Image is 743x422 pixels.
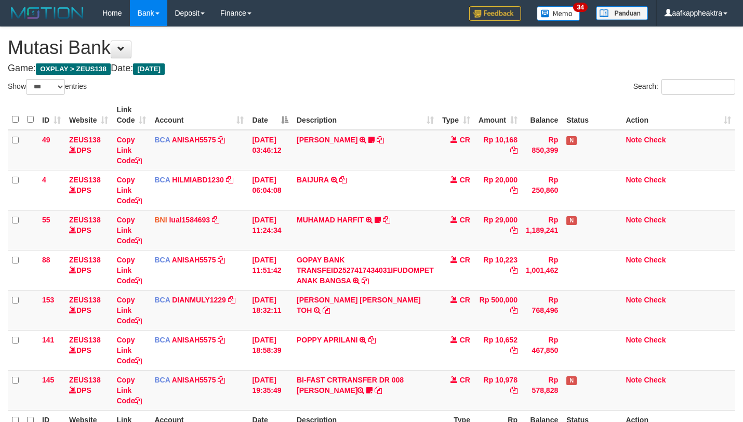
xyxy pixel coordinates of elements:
th: Balance [522,100,562,130]
img: Feedback.jpg [469,6,521,21]
a: ANISAH5575 [172,336,216,344]
th: Type: activate to sort column ascending [438,100,474,130]
td: BI-FAST CRTRANSFER DR 008 [PERSON_NAME] [293,370,438,410]
span: OXPLAY > ZEUS138 [36,63,111,75]
th: Status [562,100,621,130]
td: Rp 10,168 [474,130,522,170]
td: DPS [65,250,112,290]
a: ANISAH5575 [172,256,216,264]
a: Check [644,216,666,224]
a: Note [626,256,642,264]
a: ANISAH5575 [172,136,216,144]
span: CR [460,216,470,224]
td: Rp 467,850 [522,330,562,370]
img: panduan.png [596,6,648,20]
a: Note [626,176,642,184]
input: Search: [661,79,735,95]
h4: Game: Date: [8,63,735,74]
a: Copy Rp 29,000 to clipboard [510,226,518,234]
th: Action: activate to sort column ascending [621,100,735,130]
a: ZEUS138 [69,176,101,184]
span: 34 [573,3,587,12]
td: [DATE] 18:32:11 [248,290,293,330]
a: Copy ANISAH5575 to clipboard [218,376,225,384]
a: Copy DIANMULY1229 to clipboard [228,296,235,304]
a: ZEUS138 [69,376,101,384]
span: 153 [42,296,54,304]
a: Copy Link Code [116,376,142,405]
a: Copy lual1584693 to clipboard [212,216,219,224]
span: 4 [42,176,46,184]
img: MOTION_logo.png [8,5,87,21]
td: DPS [65,210,112,250]
td: Rp 850,399 [522,130,562,170]
a: Copy POPPY APRILANI to clipboard [368,336,376,344]
a: ZEUS138 [69,256,101,264]
a: Check [644,176,666,184]
a: [PERSON_NAME] [PERSON_NAME] TOH [297,296,421,314]
span: [DATE] [133,63,165,75]
span: BCA [154,256,170,264]
img: Button%20Memo.svg [537,6,580,21]
span: CR [460,176,470,184]
th: Amount: activate to sort column ascending [474,100,522,130]
a: ZEUS138 [69,216,101,224]
a: Copy MUHAMAD HARFIT to clipboard [383,216,390,224]
span: BNI [154,216,167,224]
h1: Mutasi Bank [8,37,735,58]
label: Search: [633,79,735,95]
a: lual1584693 [169,216,210,224]
td: Rp 578,828 [522,370,562,410]
a: Copy GOPAY BANK TRANSFEID2527417434031IFUDOMPET ANAK BANGSA to clipboard [362,276,369,285]
td: [DATE] 19:35:49 [248,370,293,410]
span: CR [460,256,470,264]
a: [PERSON_NAME] [297,136,357,144]
a: Copy Link Code [116,216,142,245]
a: Copy CARINA OCTAVIA TOH to clipboard [323,306,330,314]
a: Copy BI-FAST CRTRANSFER DR 008 ARJUNA to clipboard [375,386,382,394]
td: [DATE] 18:58:39 [248,330,293,370]
td: DPS [65,170,112,210]
span: Has Note [566,376,577,385]
a: Copy Rp 10,652 to clipboard [510,346,518,354]
a: Copy HILMIABD1230 to clipboard [226,176,233,184]
span: 145 [42,376,54,384]
a: Note [626,296,642,304]
td: Rp 20,000 [474,170,522,210]
td: Rp 500,000 [474,290,522,330]
td: [DATE] 06:04:08 [248,170,293,210]
span: BCA [154,376,170,384]
a: Copy Link Code [116,296,142,325]
a: Copy ANISAH5575 to clipboard [218,256,225,264]
a: Note [626,376,642,384]
a: Copy Link Code [116,136,142,165]
a: HILMIABD1230 [172,176,224,184]
a: Copy Link Code [116,256,142,285]
span: BCA [154,296,170,304]
span: CR [460,296,470,304]
td: DPS [65,370,112,410]
th: Date: activate to sort column descending [248,100,293,130]
td: Rp 10,223 [474,250,522,290]
td: Rp 768,496 [522,290,562,330]
a: Copy Link Code [116,176,142,205]
th: Website: activate to sort column ascending [65,100,112,130]
td: Rp 1,001,462 [522,250,562,290]
a: ZEUS138 [69,136,101,144]
span: Has Note [566,136,577,145]
a: Check [644,256,666,264]
th: Description: activate to sort column ascending [293,100,438,130]
a: Check [644,296,666,304]
a: Check [644,136,666,144]
a: GOPAY BANK TRANSFEID2527417434031IFUDOMPET ANAK BANGSA [297,256,434,285]
a: Copy BAIJURA to clipboard [339,176,347,184]
span: Has Note [566,216,577,225]
td: Rp 250,860 [522,170,562,210]
a: Copy INA PAUJANAH to clipboard [377,136,384,144]
td: Rp 10,652 [474,330,522,370]
th: ID: activate to sort column ascending [38,100,65,130]
a: Copy ANISAH5575 to clipboard [218,136,225,144]
th: Link Code: activate to sort column ascending [112,100,150,130]
a: Copy Rp 10,168 to clipboard [510,146,518,154]
a: POPPY APRILANI [297,336,357,344]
